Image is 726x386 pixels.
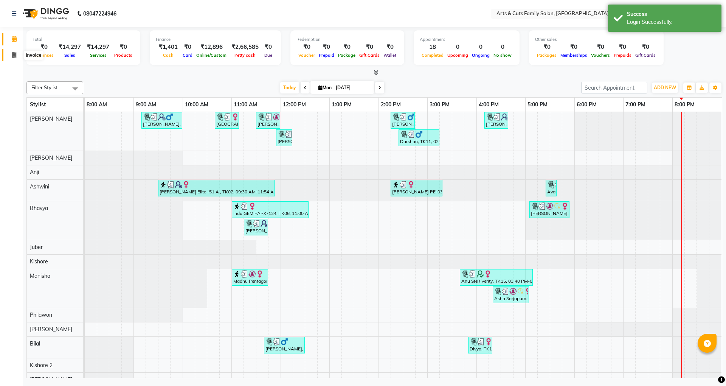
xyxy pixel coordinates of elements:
div: Redemption [296,36,398,43]
b: 08047224946 [83,3,116,24]
span: Completed [420,53,445,58]
div: Asha Sarjapura, TK14, 04:20 PM-05:05 PM, EYEBROW,HYDRA CLEANUP [493,288,528,302]
span: No show [492,53,513,58]
div: ₹0 [589,43,612,51]
div: ₹14,297 [84,43,112,51]
span: Anji [30,169,39,176]
span: Package [336,53,357,58]
div: ₹2,66,585 [228,43,262,51]
a: 1:00 PM [330,99,354,110]
div: Anu SNR Verity, TK15, 03:40 PM-05:10 PM, COCONUT HEAD MASSAGE (30MIN),BODY MASSAGE COCOUNT OIL 1 ... [461,270,532,285]
div: 0 [445,43,470,51]
a: 9:00 AM [134,99,158,110]
span: Juber [30,244,43,251]
div: Total [33,36,134,43]
div: [PERSON_NAME], TK10, 02:15 PM-02:45 PM, CLASSIC PEDICURE [391,113,414,128]
div: ₹0 [382,43,398,51]
div: Indu GEM PARK-124, TK06, 11:00 AM-12:35 PM, FRUIT FACIAL,RICA WAX - FULL ARMS,RAGA PEDICURE [233,202,308,217]
div: ₹12,896 [194,43,228,51]
div: Appointment [420,36,513,43]
img: logo [19,3,71,24]
span: Today [280,82,299,93]
span: Stylist [30,101,46,108]
span: Products [112,53,134,58]
span: Vouchers [589,53,612,58]
span: Ongoing [470,53,492,58]
span: Kishore [30,258,48,265]
div: ₹0 [633,43,658,51]
span: Wallet [382,53,398,58]
a: 7:00 PM [624,99,647,110]
span: Memberships [558,53,589,58]
div: Invoice [24,51,43,60]
span: Packages [535,53,558,58]
a: 3:00 PM [428,99,451,110]
a: 8:00 PM [673,99,697,110]
input: Search Appointment [581,82,647,93]
div: [PERSON_NAME], TK09, 11:40 AM-12:30 PM, MEN HAIR CUT,MEN SHAVE \ TRIM \ [PERSON_NAME] [265,338,304,352]
div: 0 [492,43,513,51]
span: Due [262,53,274,58]
span: Mon [316,85,334,90]
span: Gift Cards [357,53,382,58]
span: Petty cash [233,53,258,58]
div: ₹0 [262,43,275,51]
div: ₹0 [612,43,633,51]
div: ₹0 [112,43,134,51]
div: ₹1,401 [156,43,181,51]
span: Ashwini [30,183,49,190]
div: 0 [470,43,492,51]
div: [GEOGRAPHIC_DATA], TK04, 10:40 AM-11:10 AM, BOY CUT (BELOW 5 YEARS) [216,113,238,128]
div: ₹0 [296,43,317,51]
span: Prepaids [612,53,633,58]
span: Cash [161,53,175,58]
div: Avanthika Sarjapura, TK16, 05:25 PM-05:30 PM, EYEBROW [546,181,556,195]
span: [PERSON_NAME] [30,326,72,333]
span: Bhavya [30,205,48,212]
span: Bilal [30,340,40,347]
span: [PERSON_NAME] [30,115,72,122]
span: Philawon [30,311,52,318]
span: Filter Stylist [31,84,58,90]
a: 11:00 AM [232,99,259,110]
div: [PERSON_NAME], TK14, 05:05 PM-05:55 PM, RICA [GEOGRAPHIC_DATA] - FULL ARMS,RICA WAX - HALF LEGS,R... [530,202,569,217]
span: [PERSON_NAME] [30,154,72,161]
div: ₹0 [357,43,382,51]
input: 2025-09-01 [334,82,371,93]
div: ₹0 [33,43,56,51]
div: [PERSON_NAME], TK08, 11:55 AM-12:15 PM, MEN SHAVE \ TRIM \ [PERSON_NAME] [277,131,292,145]
div: 18 [420,43,445,51]
span: Kishore 2 [30,362,53,369]
div: [PERSON_NAME] PE-03, TK05, 02:15 PM-03:19 PM, RICA WAX - FULL ARMS,RICA WAX - FULL LEGS,RICA WAX ... [391,181,442,195]
span: Online/Custom [194,53,228,58]
div: ₹0 [317,43,336,51]
div: ₹0 [558,43,589,51]
span: Manisha [30,272,50,279]
a: 2:00 PM [379,99,403,110]
span: Voucher [296,53,317,58]
button: ADD NEW [652,82,678,93]
div: [PERSON_NAME], TK03, 09:10 AM-10:00 AM, MEN HAIR CUT,MEN SHAVE \ TRIM \ [PERSON_NAME] [142,113,181,128]
div: ₹0 [336,43,357,51]
div: Login Successfully. [627,18,716,26]
div: [PERSON_NAME] Elite -51 A , TK02, 09:30 AM-11:54 AM, HONEY WAX -UNDER ARMS,INSTA GLOW FACIAL,HONE... [159,181,274,195]
a: 8:00 AM [85,99,109,110]
div: Other sales [535,36,658,43]
span: [PERSON_NAME] [30,376,72,383]
a: 12:00 PM [281,99,308,110]
span: Gift Cards [633,53,658,58]
a: 10:00 AM [183,99,210,110]
span: Sales [62,53,77,58]
div: [PERSON_NAME] Elite -51 A , TK02, 11:15 AM-11:45 AM, CLASSIC PEDICURE [245,220,267,234]
span: ADD NEW [654,85,676,90]
span: Card [181,53,194,58]
div: Madhu Pentagon Passiflora-136, TK01, 11:00 AM-11:45 AM, WINE FACIAL [233,270,267,285]
div: ₹0 [181,43,194,51]
span: Prepaid [317,53,336,58]
span: Services [88,53,109,58]
div: ₹14,297 [56,43,84,51]
div: [PERSON_NAME], TK07, 11:30 AM-12:00 PM, BOY CUT (BELOW 5 YEARS) [257,113,279,128]
a: 4:00 PM [477,99,501,110]
span: Upcoming [445,53,470,58]
div: Success [627,10,716,18]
